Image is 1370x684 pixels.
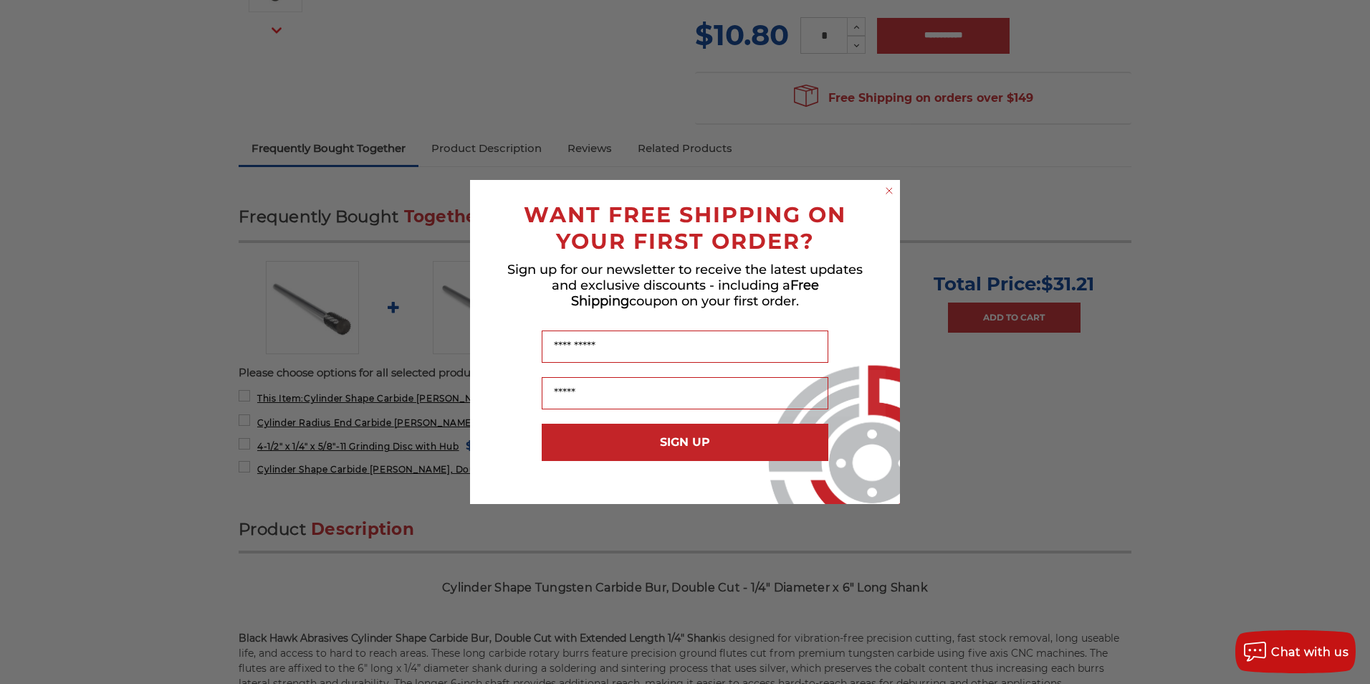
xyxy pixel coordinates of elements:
[542,424,828,461] button: SIGN UP
[524,201,846,255] span: WANT FREE SHIPPING ON YOUR FIRST ORDER?
[882,184,896,198] button: Close dialog
[571,277,819,309] span: Free Shipping
[1271,645,1349,659] span: Chat with us
[507,262,863,309] span: Sign up for our newsletter to receive the latest updates and exclusive discounts - including a co...
[1235,630,1356,673] button: Chat with us
[542,377,828,409] input: Email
